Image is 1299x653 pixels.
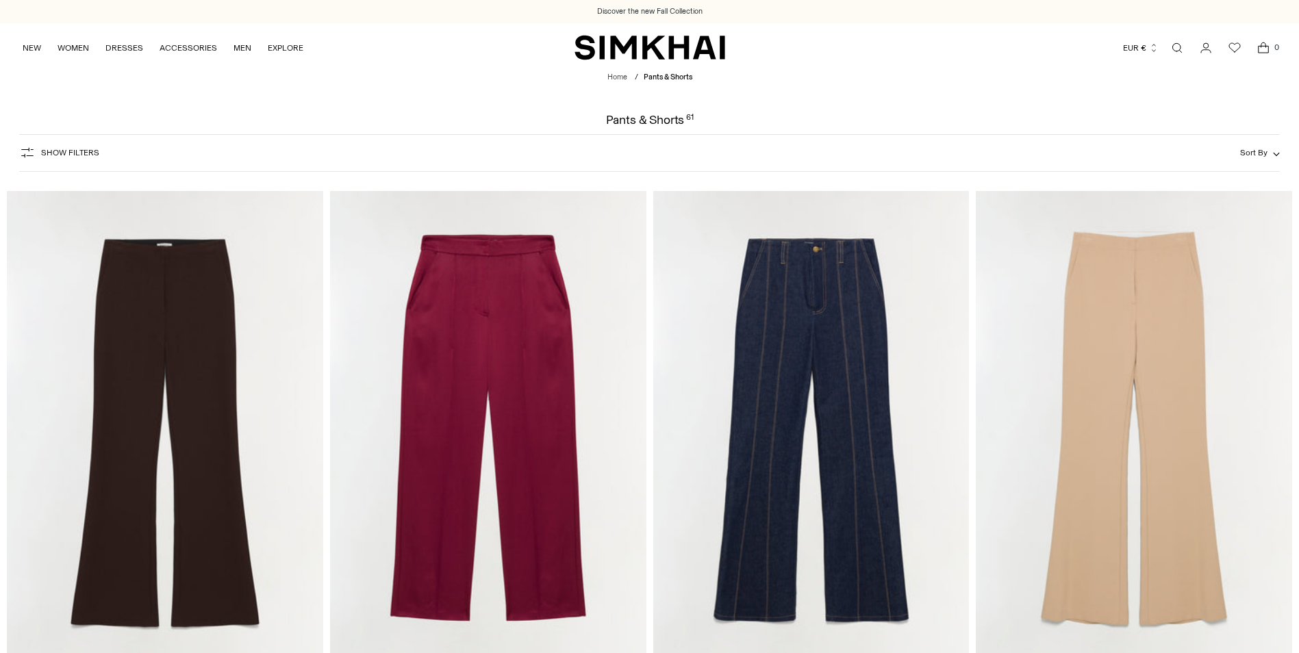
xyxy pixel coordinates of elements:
a: EXPLORE [268,33,303,63]
span: Show Filters [41,148,99,157]
span: Pants & Shorts [644,73,692,81]
a: NEW [23,33,41,63]
a: Home [607,73,627,81]
a: Discover the new Fall Collection [597,6,703,17]
a: MEN [234,33,251,63]
a: SIMKHAI [575,34,725,61]
button: EUR € [1123,33,1159,63]
button: Sort By [1240,145,1280,160]
div: 61 [686,114,694,126]
span: 0 [1270,41,1283,53]
h1: Pants & Shorts [606,114,694,126]
button: Show Filters [19,142,99,164]
a: Go to the account page [1192,34,1220,62]
a: DRESSES [105,33,143,63]
nav: breadcrumbs [607,72,692,84]
a: Open cart modal [1250,34,1277,62]
a: Wishlist [1221,34,1248,62]
a: WOMEN [58,33,89,63]
a: Open search modal [1163,34,1191,62]
a: ACCESSORIES [160,33,217,63]
div: / [635,72,638,84]
span: Sort By [1240,148,1268,157]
